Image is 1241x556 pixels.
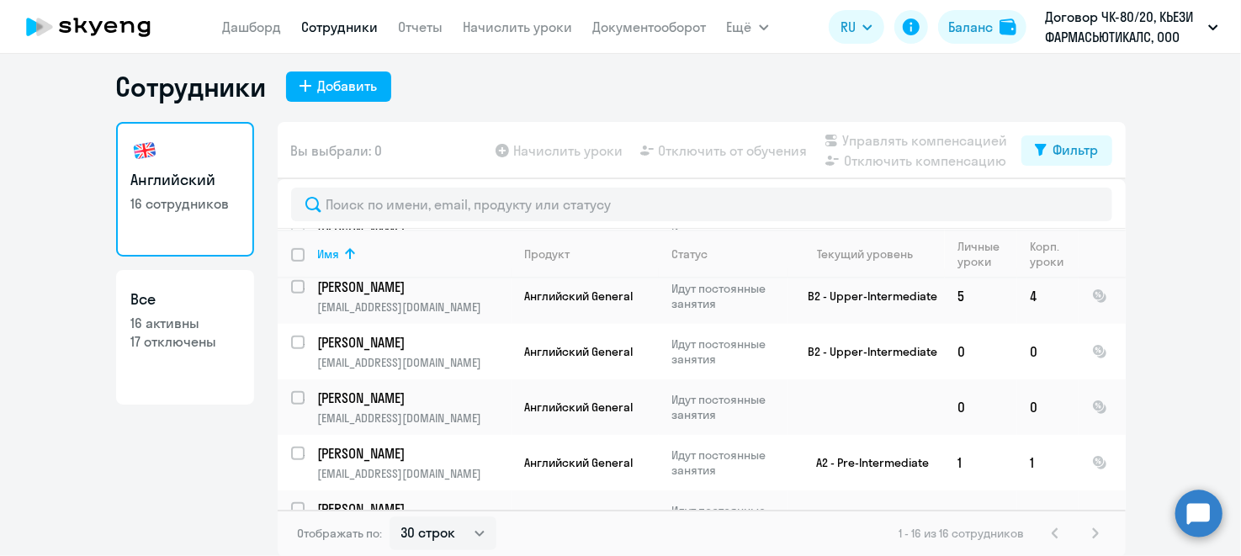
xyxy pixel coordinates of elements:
div: Фильтр [1053,140,1099,160]
span: Английский General [525,289,634,304]
td: 1 [1017,435,1079,490]
p: Идут постоянные занятия [672,392,788,422]
a: Сотрудники [302,19,379,35]
span: 1 - 16 из 16 сотрудников [899,526,1025,541]
p: Идут постоянные занятия [672,447,788,478]
td: 0 [1017,490,1079,546]
button: Договор ЧК-80/20, КЬЕЗИ ФАРМАСЬЮТИКАЛС, ООО [1037,7,1227,47]
button: Добавить [286,71,391,102]
p: 17 отключены [131,332,239,351]
div: Имя [318,246,340,262]
p: [EMAIL_ADDRESS][DOMAIN_NAME] [318,410,511,426]
a: [PERSON_NAME] [318,389,511,407]
div: Личные уроки [958,239,1005,269]
div: Имя [318,246,511,262]
p: 16 активны [131,314,239,332]
h3: Английский [131,169,239,191]
span: Ещё [727,17,752,37]
p: [PERSON_NAME] [318,500,508,518]
a: Дашборд [223,19,282,35]
a: Начислить уроки [464,19,573,35]
div: Корп. уроки [1031,239,1078,269]
span: Английский General [525,344,634,359]
td: 0 [1017,379,1079,435]
a: [PERSON_NAME] [318,333,511,352]
div: Статус [672,246,788,262]
td: A2 - Pre-Intermediate [788,435,945,490]
span: Отображать по: [298,526,383,541]
td: B2 - Upper-Intermediate [788,324,945,379]
p: Идут постоянные занятия [672,503,788,533]
p: Идут постоянные занятия [672,336,788,367]
button: Балансbalance [938,10,1026,44]
h3: Все [131,289,239,310]
a: Отчеты [399,19,443,35]
button: RU [829,10,884,44]
td: B1 - Intermediate [788,490,945,546]
td: 0 [1017,324,1079,379]
p: [PERSON_NAME] [318,333,508,352]
div: Текущий уровень [817,246,913,262]
td: 0 [945,324,1017,379]
p: [EMAIL_ADDRESS][DOMAIN_NAME] [318,355,511,370]
div: Баланс [948,17,993,37]
td: 5 [945,268,1017,324]
a: Документооборот [593,19,707,35]
p: 16 сотрудников [131,194,239,213]
p: [PERSON_NAME] [318,389,508,407]
p: [PERSON_NAME] [318,278,508,296]
p: [EMAIL_ADDRESS][DOMAIN_NAME] [318,466,511,481]
a: [PERSON_NAME] [318,500,511,518]
div: Продукт [525,246,570,262]
span: RU [841,17,856,37]
span: Английский General [525,455,634,470]
p: Договор ЧК-80/20, КЬЕЗИ ФАРМАСЬЮТИКАЛС, ООО [1045,7,1201,47]
input: Поиск по имени, email, продукту или статусу [291,188,1112,221]
h1: Сотрудники [116,70,266,103]
td: B2 - Upper-Intermediate [788,268,945,324]
a: Все16 активны17 отключены [116,270,254,405]
a: Английский16 сотрудников [116,122,254,257]
span: Вы выбрали: 0 [291,140,383,161]
td: 1 [945,490,1017,546]
p: [PERSON_NAME] [318,444,508,463]
td: 4 [1017,268,1079,324]
button: Фильтр [1021,135,1112,166]
div: Продукт [525,246,658,262]
img: english [131,137,158,164]
div: Личные уроки [958,239,1016,269]
a: [PERSON_NAME] [318,444,511,463]
td: 0 [945,379,1017,435]
div: Корп. уроки [1031,239,1067,269]
a: [PERSON_NAME] [318,278,511,296]
p: Идут постоянные занятия [672,281,788,311]
button: Ещё [727,10,769,44]
p: [EMAIL_ADDRESS][DOMAIN_NAME] [318,299,511,315]
span: Английский General [525,400,634,415]
img: balance [1000,19,1016,35]
div: Текущий уровень [802,246,944,262]
div: Статус [672,246,708,262]
div: Добавить [318,76,378,96]
td: 1 [945,435,1017,490]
